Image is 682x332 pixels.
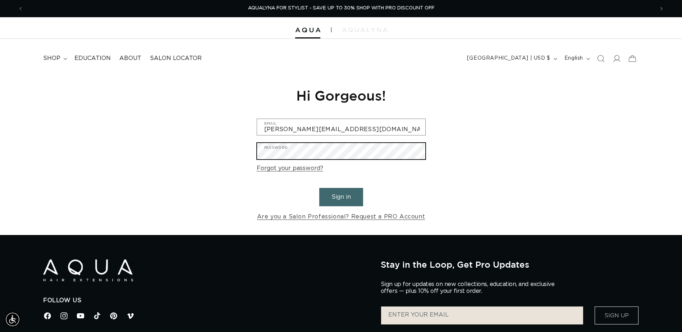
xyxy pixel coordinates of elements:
a: Salon Locator [146,50,206,66]
div: Accessibility Menu [5,312,20,327]
h2: Follow Us [43,297,370,304]
iframe: Chat Widget [586,254,682,332]
button: Sign in [319,188,363,206]
h2: Stay in the Loop, Get Pro Updates [381,259,639,269]
button: Previous announcement [13,2,28,15]
summary: Search [593,51,609,66]
span: [GEOGRAPHIC_DATA] | USD $ [467,55,550,62]
span: English [564,55,583,62]
a: About [115,50,146,66]
button: [GEOGRAPHIC_DATA] | USD $ [463,52,560,65]
img: aqualyna.com [342,28,387,32]
a: Education [70,50,115,66]
a: Are you a Salon Professional? Request a PRO Account [257,212,425,222]
span: Salon Locator [150,55,202,62]
span: shop [43,55,60,62]
summary: shop [39,50,70,66]
button: Next announcement [654,2,669,15]
img: Aqua Hair Extensions [295,28,320,33]
img: Aqua Hair Extensions [43,259,133,281]
input: Email [257,119,425,135]
h1: Hi Gorgeous! [257,87,426,104]
span: AQUALYNA FOR STYLIST - SAVE UP TO 30% SHOP WITH PRO DISCOUNT OFF [248,6,434,10]
button: English [560,52,593,65]
a: Forgot your password? [257,163,323,174]
input: ENTER YOUR EMAIL [381,306,583,324]
span: Education [74,55,111,62]
p: Sign up for updates on new collections, education, and exclusive offers — plus 10% off your first... [381,281,560,295]
span: About [119,55,141,62]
